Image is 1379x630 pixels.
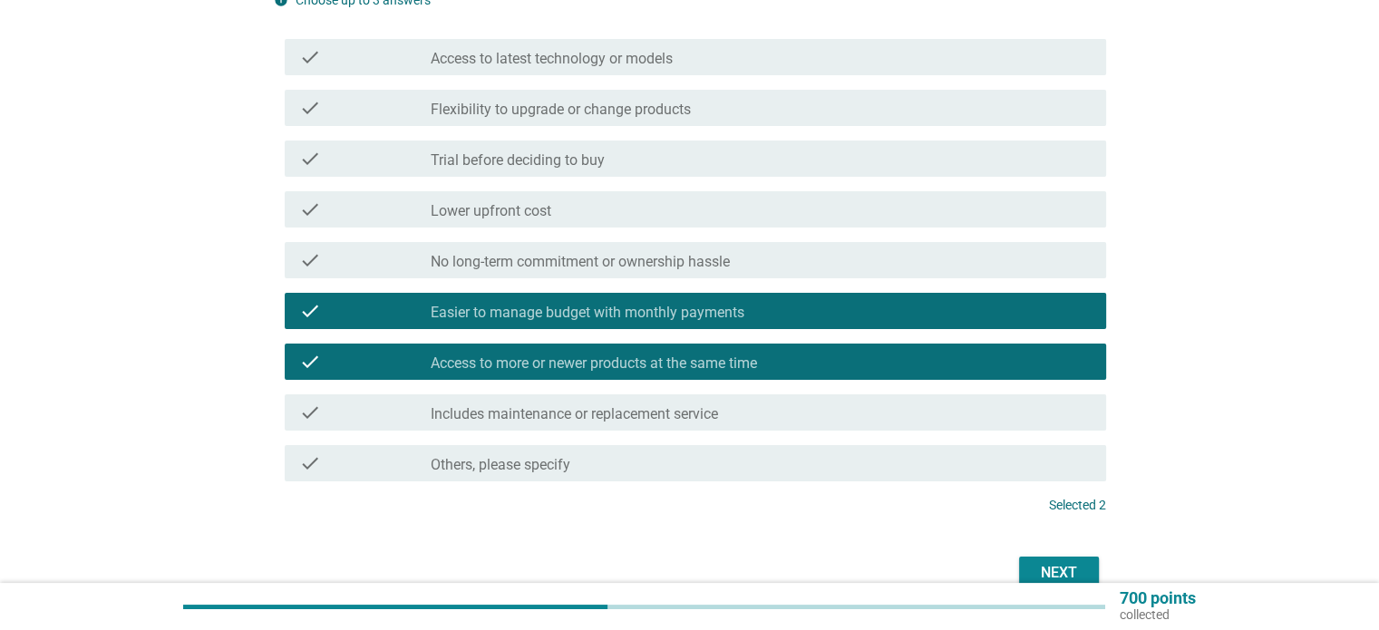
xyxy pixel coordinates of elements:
i: check [299,249,321,271]
label: Easier to manage budget with monthly payments [431,304,744,322]
i: check [299,452,321,474]
i: check [299,300,321,322]
label: No long-term commitment or ownership hassle [431,253,730,271]
i: check [299,97,321,119]
label: Trial before deciding to buy [431,151,605,170]
p: collected [1120,606,1196,623]
i: check [299,402,321,423]
label: Includes maintenance or replacement service [431,405,718,423]
i: check [299,148,321,170]
p: 700 points [1120,590,1196,606]
label: Flexibility to upgrade or change products [431,101,691,119]
i: check [299,199,321,220]
label: Access to more or newer products at the same time [431,354,757,373]
i: check [299,351,321,373]
label: Others, please specify [431,456,570,474]
div: Next [1034,562,1084,584]
p: Selected 2 [1049,496,1106,515]
label: Lower upfront cost [431,202,551,220]
button: Next [1019,557,1099,589]
i: check [299,46,321,68]
label: Access to latest technology or models [431,50,673,68]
